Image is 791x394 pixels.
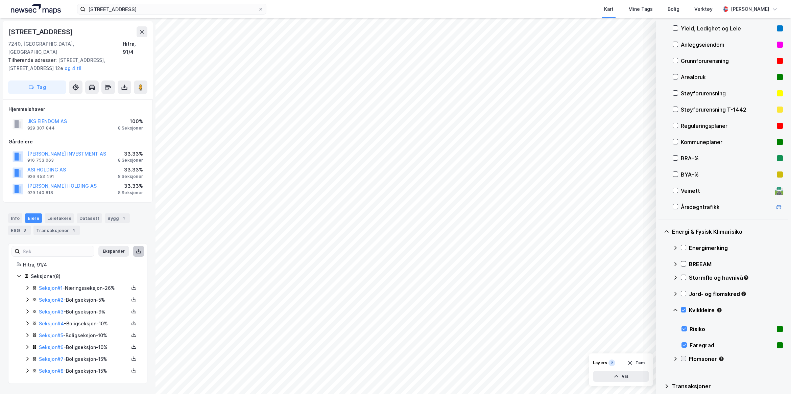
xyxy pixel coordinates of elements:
div: Info [8,213,22,223]
div: Leietakere [45,213,74,223]
span: Tilhørende adresser: [8,57,58,63]
div: Stormflo og havnivå [689,274,783,282]
div: Hitra, 91/4 [23,261,139,269]
div: 100% [118,117,143,125]
div: Reguleringsplaner [681,122,774,130]
div: [STREET_ADDRESS], [STREET_ADDRESS] 12e [8,56,142,72]
div: - Boligseksjon - 10% [39,331,129,340]
a: Seksjon#7 [39,356,64,362]
div: Hjemmelshaver [8,105,147,113]
div: Tooltip anchor [716,307,722,313]
a: Seksjon#4 [39,321,64,326]
div: Faregrad [690,341,774,349]
a: Seksjon#2 [39,297,64,303]
div: BYA–% [681,170,774,179]
div: BRA–% [681,154,774,162]
input: Søk på adresse, matrikkel, gårdeiere, leietakere eller personer [86,4,258,14]
div: 7240, [GEOGRAPHIC_DATA], [GEOGRAPHIC_DATA] [8,40,123,56]
div: Eiere [25,213,42,223]
img: logo.a4113a55bc3d86da70a041830d287a7e.svg [11,4,61,14]
div: Risiko [690,325,774,333]
input: Søk [20,246,94,256]
div: Layers [593,360,607,366]
div: Verktøy [694,5,713,13]
div: 33.33% [118,150,143,158]
a: Seksjon#8 [39,368,64,374]
button: Tøm [623,357,649,368]
div: 4 [70,227,77,234]
div: 2 [608,360,615,366]
div: 929 140 818 [27,190,53,195]
div: Tooltip anchor [718,356,724,362]
div: [PERSON_NAME] [731,5,769,13]
div: 8 Seksjoner [118,125,143,131]
div: Seksjoner ( 8 ) [31,272,139,280]
div: 926 453 491 [27,174,54,179]
div: Veinett [681,187,772,195]
div: 33.33% [118,166,143,174]
a: Seksjon#5 [39,332,63,338]
div: Transaksjoner [672,382,783,390]
div: Støyforurensning T-1442 [681,106,774,114]
div: Energi & Fysisk Klimarisiko [672,228,783,236]
div: Årsdøgntrafikk [681,203,772,211]
div: - Boligseksjon - 10% [39,320,129,328]
div: 916 753 063 [27,158,54,163]
div: Flomsoner [689,355,783,363]
div: - Næringsseksjon - 26% [39,284,129,292]
div: Gårdeiere [8,138,147,146]
div: - Boligseksjon - 5% [39,296,129,304]
div: BREEAM [689,260,783,268]
div: ESG [8,226,31,235]
a: Seksjon#6 [39,344,64,350]
div: Jord- og flomskred [689,290,783,298]
div: 3 [21,227,28,234]
div: Kommuneplaner [681,138,774,146]
a: Seksjon#3 [39,309,64,315]
div: Anleggseiendom [681,41,774,49]
div: Transaksjoner [33,226,80,235]
div: Støyforurensning [681,89,774,97]
div: - Boligseksjon - 10% [39,343,129,351]
div: Datasett [77,213,102,223]
div: Kontrollprogram for chat [757,362,791,394]
div: Tooltip anchor [741,291,747,297]
button: Tag [8,80,66,94]
button: Vis [593,371,649,382]
div: Bolig [668,5,679,13]
a: Seksjon#1 [39,285,63,291]
div: 8 Seksjoner [118,190,143,195]
iframe: Chat Widget [757,362,791,394]
div: 33.33% [118,182,143,190]
div: - Boligseksjon - 15% [39,355,129,363]
div: Yield, Ledighet og Leie [681,24,774,32]
div: Hitra, 91/4 [123,40,147,56]
div: Arealbruk [681,73,774,81]
div: 8 Seksjoner [118,174,143,179]
div: Kvikkleire [689,306,783,314]
button: Ekspander [98,246,129,257]
div: Bygg [105,213,130,223]
div: Energimerking [689,244,783,252]
div: Tooltip anchor [743,275,749,281]
div: Grunnforurensning [681,57,774,65]
div: 8 Seksjoner [118,158,143,163]
div: Kart [604,5,614,13]
div: 1 [120,215,127,222]
div: - Boligseksjon - 15% [39,367,129,375]
div: 929 307 844 [27,125,55,131]
div: - Boligseksjon - 9% [39,308,129,316]
div: [STREET_ADDRESS] [8,26,74,37]
div: 🛣️ [774,186,784,195]
div: Mine Tags [628,5,653,13]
